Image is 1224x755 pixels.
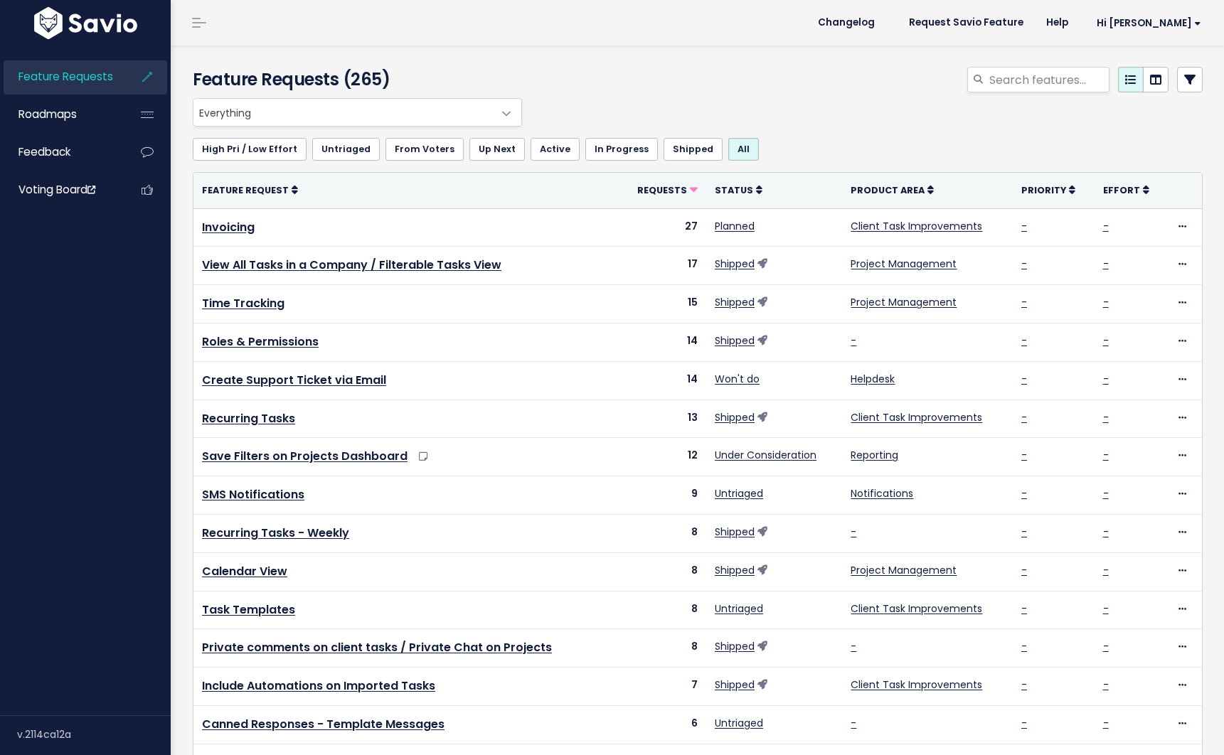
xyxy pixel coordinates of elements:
a: Client Task Improvements [851,678,982,692]
td: 13 [617,400,706,438]
td: 8 [617,514,706,552]
span: Everything [193,98,522,127]
span: Feature Request [202,184,289,196]
td: 17 [617,247,706,285]
a: - [1021,410,1027,424]
a: Include Automations on Imported Tasks [202,678,435,694]
a: Calendar View [202,563,287,579]
td: 9 [617,476,706,515]
a: Feature Request [202,183,298,197]
a: Shipped [715,563,755,577]
span: Feedback [18,144,70,159]
img: logo-white.9d6f32f41409.svg [31,7,141,39]
td: 12 [617,438,706,476]
a: - [1103,257,1109,271]
a: Under Consideration [715,448,816,462]
td: 8 [617,552,706,591]
a: Private comments on client tasks / Private Chat on Projects [202,639,552,655]
a: Task Templates [202,601,295,618]
a: - [1021,563,1027,577]
a: - [1103,410,1109,424]
a: Shipped [715,525,755,539]
a: Create Support Ticket via Email [202,372,386,388]
h4: Feature Requests (265) [193,67,516,92]
a: Client Task Improvements [851,601,982,616]
a: Planned [715,219,755,233]
td: 6 [617,705,706,744]
input: Search features... [988,67,1109,92]
span: Hi [PERSON_NAME] [1097,18,1201,28]
td: 8 [617,629,706,668]
a: Shipped [715,333,755,348]
a: - [1021,219,1027,233]
a: - [1103,486,1109,500]
a: Notifications [851,486,913,500]
div: v.2114ca12a [17,716,171,753]
span: Everything [193,99,493,126]
a: In Progress [585,138,658,161]
a: - [1103,601,1109,616]
span: Priority [1021,184,1066,196]
span: Product Area [851,184,925,196]
a: - [1021,486,1027,500]
span: Requests [637,184,687,196]
a: Untriaged [715,486,763,500]
a: Feedback [4,136,118,168]
a: View All Tasks in a Company / Filterable Tasks View [202,257,501,273]
a: Canned Responses - Template Messages [202,716,445,732]
span: Effort [1103,184,1140,196]
a: - [1103,295,1109,309]
a: Active [531,138,580,161]
a: Client Task Improvements [851,219,982,233]
a: Voting Board [4,173,118,206]
a: - [1103,372,1109,386]
a: Roles & Permissions [202,333,319,350]
a: SMS Notifications [202,486,304,503]
a: - [1021,716,1027,730]
a: Request Savio Feature [898,12,1035,33]
a: Shipped [715,639,755,653]
a: Shipped [715,410,755,424]
a: Shipped [715,678,755,692]
a: Project Management [851,563,957,577]
a: - [1021,372,1027,386]
td: 14 [617,323,706,361]
a: Recurring Tasks [202,410,295,427]
a: - [1103,448,1109,462]
ul: Filter feature requests [193,138,1203,161]
a: Requests [637,183,698,197]
a: Recurring Tasks - Weekly [202,525,349,541]
td: 15 [617,285,706,323]
a: - [1103,219,1109,233]
a: Help [1035,12,1080,33]
a: Invoicing [202,219,255,235]
a: All [728,138,759,161]
a: Status [715,183,762,197]
a: - [851,333,856,348]
a: Feature Requests [4,60,118,93]
a: - [851,716,856,730]
a: - [1103,333,1109,348]
a: Client Task Improvements [851,410,982,424]
a: Save Filters on Projects Dashboard [202,448,408,464]
span: Changelog [818,18,875,28]
a: - [851,525,856,539]
a: - [1103,716,1109,730]
a: - [1021,257,1027,271]
a: Up Next [469,138,525,161]
a: Project Management [851,257,957,271]
a: From Voters [385,138,464,161]
a: Roadmaps [4,98,118,131]
td: 27 [617,208,706,247]
span: Voting Board [18,182,95,197]
a: - [1103,525,1109,539]
a: Priority [1021,183,1075,197]
a: Product Area [851,183,934,197]
a: - [1021,448,1027,462]
a: Shipped [715,295,755,309]
a: High Pri / Low Effort [193,138,307,161]
a: Hi [PERSON_NAME] [1080,12,1213,34]
a: - [1021,333,1027,348]
a: Untriaged [312,138,380,161]
a: - [1021,639,1027,653]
